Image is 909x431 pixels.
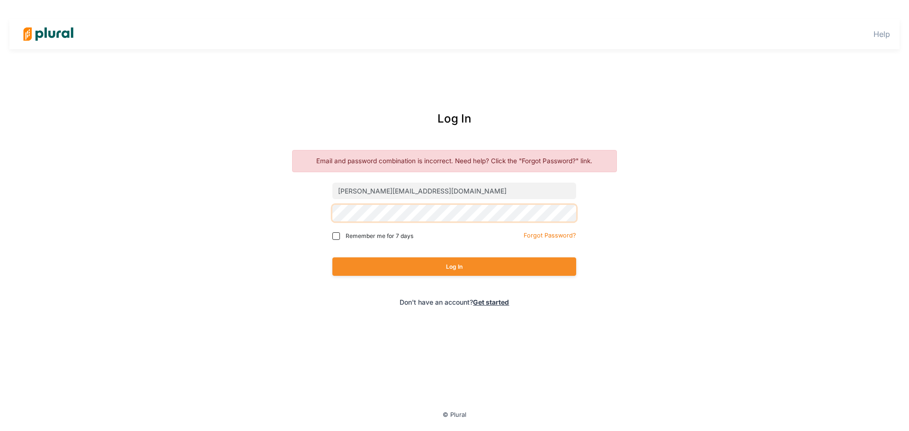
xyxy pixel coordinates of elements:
[292,110,617,127] div: Log In
[524,232,576,239] small: Forgot Password?
[873,29,890,39] a: Help
[524,230,576,239] a: Forgot Password?
[473,298,509,306] a: Get started
[346,232,413,240] span: Remember me for 7 days
[292,150,617,172] p: Email and password combination is incorrect. Need help? Click the "Forgot Password?" link.
[443,411,466,418] small: © Plural
[292,297,617,307] div: Don't have an account?
[332,183,576,199] input: Email address
[15,18,81,51] img: Logo for Plural
[332,257,576,276] button: Log In
[332,232,340,240] input: Remember me for 7 days
[877,399,900,422] iframe: Intercom live chat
